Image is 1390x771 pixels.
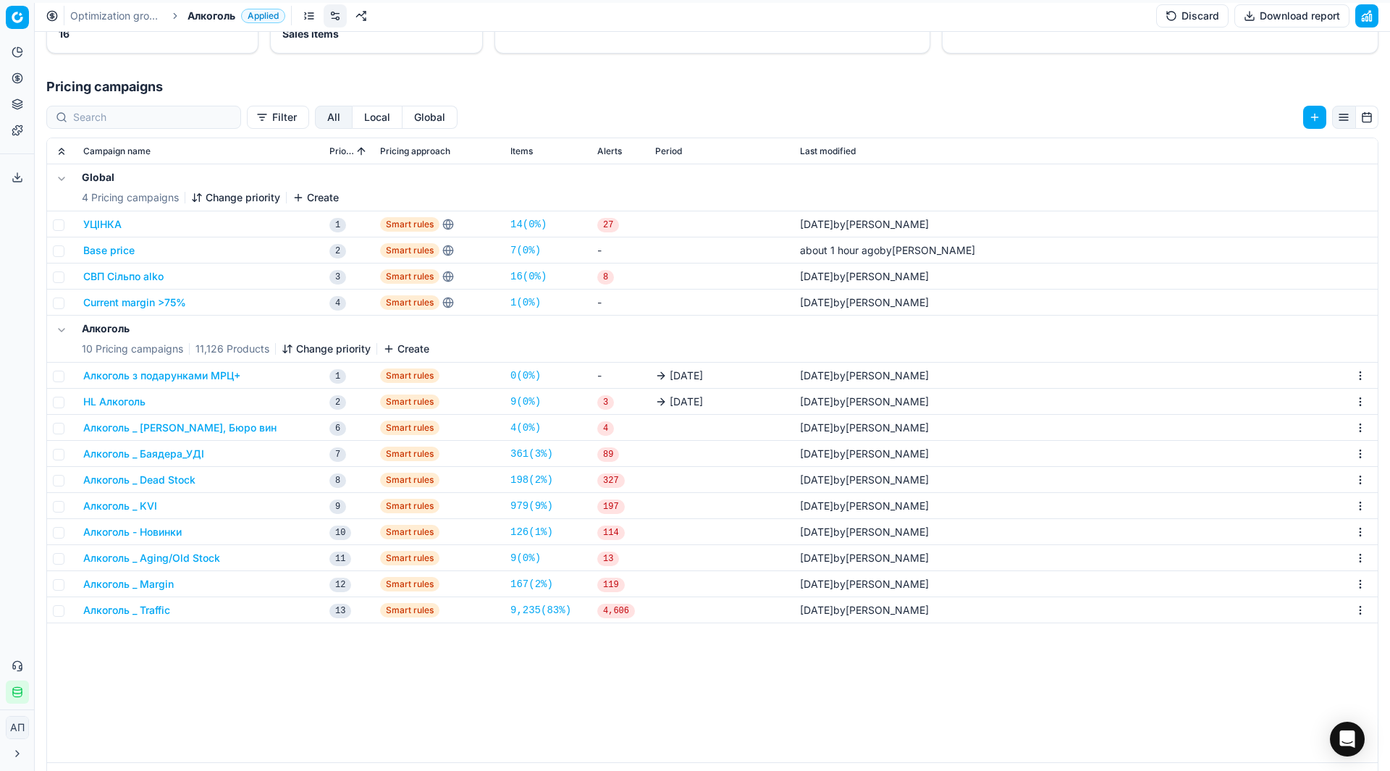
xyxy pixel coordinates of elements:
[510,603,571,618] a: 9,235(83%)
[597,578,625,592] span: 119
[380,295,439,310] span: Smart rules
[800,218,833,230] span: [DATE]
[380,603,439,618] span: Smart rules
[329,421,346,436] span: 6
[800,551,929,565] div: by [PERSON_NAME]
[188,9,285,23] span: АлкогольApplied
[800,421,929,435] div: by [PERSON_NAME]
[800,243,975,258] div: by [PERSON_NAME]
[35,77,1390,97] h1: Pricing campaigns
[241,9,285,23] span: Applied
[329,552,351,566] span: 11
[380,217,439,232] span: Smart rules
[83,577,174,591] button: Алкоголь _ Margin
[329,270,346,285] span: 3
[597,270,614,285] span: 8
[800,217,929,232] div: by [PERSON_NAME]
[800,473,929,487] div: by [PERSON_NAME]
[800,395,833,408] span: [DATE]
[282,28,339,40] strong: Sales items
[670,368,703,383] span: [DATE]
[7,717,28,738] span: АП
[510,269,547,284] a: 16(0%)
[1234,4,1349,28] button: Download report
[329,395,346,410] span: 2
[800,603,929,618] div: by [PERSON_NAME]
[380,146,450,157] span: Pricing approach
[247,106,309,129] button: Filter
[83,217,122,232] button: УЦІНКА
[510,473,553,487] a: 198(2%)
[188,9,235,23] span: Алкоголь
[510,295,541,310] a: 1(0%)
[591,290,649,316] td: -
[380,525,439,539] span: Smart rules
[383,342,429,356] button: Create
[329,473,346,488] span: 8
[59,28,69,40] strong: 16
[380,243,439,258] span: Smart rules
[329,578,351,592] span: 12
[353,106,403,129] button: local
[83,447,204,461] button: Алкоголь _ Баядера_УДІ
[510,447,553,461] a: 361(3%)
[800,244,880,256] span: about 1 hour ago
[800,368,929,383] div: by [PERSON_NAME]
[510,217,547,232] a: 14(0%)
[83,243,135,258] button: Base price
[83,603,170,618] button: Алкоголь _ Traffic
[82,190,179,205] span: 4 Pricing campaigns
[70,9,163,23] a: Optimization groups
[800,473,833,486] span: [DATE]
[83,525,182,539] button: Алкоголь - Новинки
[800,369,833,382] span: [DATE]
[510,577,553,591] a: 167(2%)
[354,144,368,159] button: Sorted by Priority ascending
[73,110,232,125] input: Search
[329,218,346,232] span: 1
[329,447,346,462] span: 7
[597,218,619,232] span: 27
[403,106,458,129] button: global
[329,604,351,618] span: 13
[329,244,346,258] span: 2
[82,170,339,185] h5: Global
[800,552,833,564] span: [DATE]
[800,526,833,538] span: [DATE]
[597,552,619,566] span: 13
[800,270,833,282] span: [DATE]
[800,295,929,310] div: by [PERSON_NAME]
[670,395,703,409] span: [DATE]
[800,500,833,512] span: [DATE]
[800,146,856,157] span: Last modified
[83,146,151,157] span: Campaign name
[591,237,649,264] td: -
[380,447,439,461] span: Smart rules
[83,295,186,310] button: Current margin >75%
[597,473,625,488] span: 327
[380,395,439,409] span: Smart rules
[1330,722,1365,757] div: Open Intercom Messenger
[83,395,146,409] button: HL Алкоголь
[597,395,614,410] span: 3
[70,9,285,23] nav: breadcrumb
[83,551,220,565] button: Алкоголь _ Aging/Old Stock
[597,447,619,462] span: 89
[380,551,439,565] span: Smart rules
[329,526,351,540] span: 10
[800,447,833,460] span: [DATE]
[510,421,541,435] a: 4(0%)
[83,421,277,435] button: Алкоголь _ [PERSON_NAME], Бюро вин
[83,269,164,284] button: СВП Сільпо alko
[510,551,541,565] a: 9(0%)
[800,447,929,461] div: by [PERSON_NAME]
[83,473,195,487] button: Алкоголь _ Dead Stock
[591,363,649,389] td: -
[510,395,541,409] a: 9(0%)
[597,421,614,436] span: 4
[800,604,833,616] span: [DATE]
[510,499,553,513] a: 979(9%)
[800,269,929,284] div: by [PERSON_NAME]
[800,395,929,409] div: by [PERSON_NAME]
[329,146,354,157] span: Priority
